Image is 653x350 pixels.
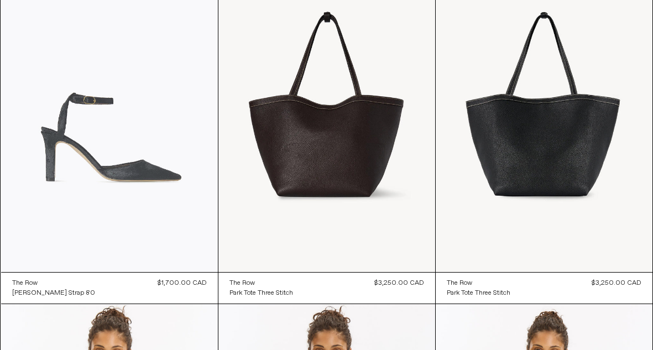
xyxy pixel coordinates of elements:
a: The Row [12,278,95,288]
a: Park Tote Three Stitch [229,288,293,298]
div: The Row [447,279,472,288]
div: $1,700.00 CAD [158,278,207,288]
div: Park Tote Three Stitch [447,289,510,298]
div: [PERSON_NAME] Strap 80 [12,289,95,298]
div: The Row [12,279,38,288]
div: Park Tote Three Stitch [229,289,293,298]
div: The Row [229,279,255,288]
a: The Row [447,278,510,288]
div: $3,250.00 CAD [592,278,641,288]
div: $3,250.00 CAD [374,278,424,288]
a: Park Tote Three Stitch [447,288,510,298]
a: The Row [229,278,293,288]
a: [PERSON_NAME] Strap 80 [12,288,95,298]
